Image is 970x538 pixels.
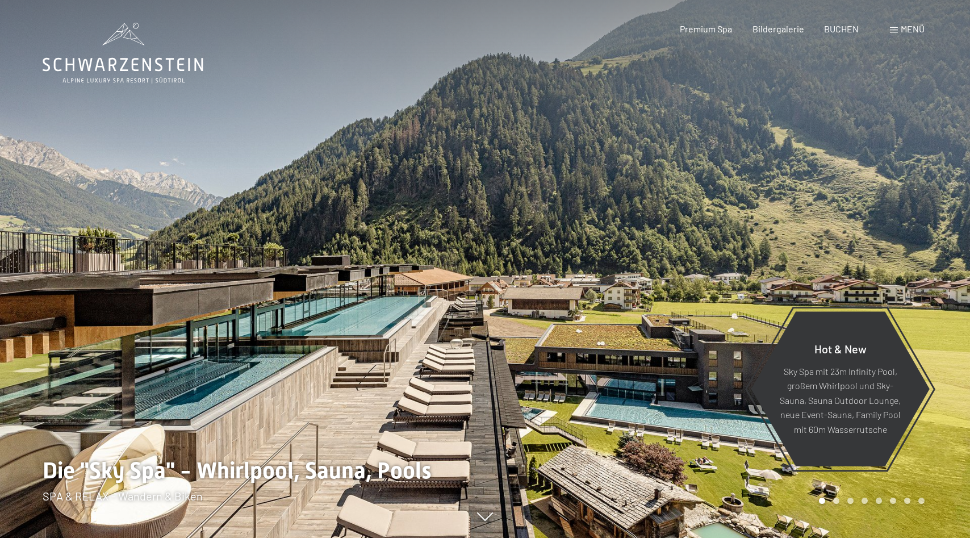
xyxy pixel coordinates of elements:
[876,498,882,504] div: Carousel Page 5
[862,498,868,504] div: Carousel Page 4
[904,498,910,504] div: Carousel Page 7
[918,498,925,504] div: Carousel Page 8
[901,23,925,34] span: Menü
[847,498,854,504] div: Carousel Page 3
[814,341,867,355] span: Hot & New
[750,311,930,467] a: Hot & New Sky Spa mit 23m Infinity Pool, großem Whirlpool und Sky-Sauna, Sauna Outdoor Lounge, ne...
[890,498,896,504] div: Carousel Page 6
[833,498,839,504] div: Carousel Page 2
[779,364,902,436] p: Sky Spa mit 23m Infinity Pool, großem Whirlpool und Sky-Sauna, Sauna Outdoor Lounge, neue Event-S...
[752,23,804,34] a: Bildergalerie
[680,23,732,34] a: Premium Spa
[824,23,859,34] a: BUCHEN
[819,498,825,504] div: Carousel Page 1 (Current Slide)
[815,498,925,504] div: Carousel Pagination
